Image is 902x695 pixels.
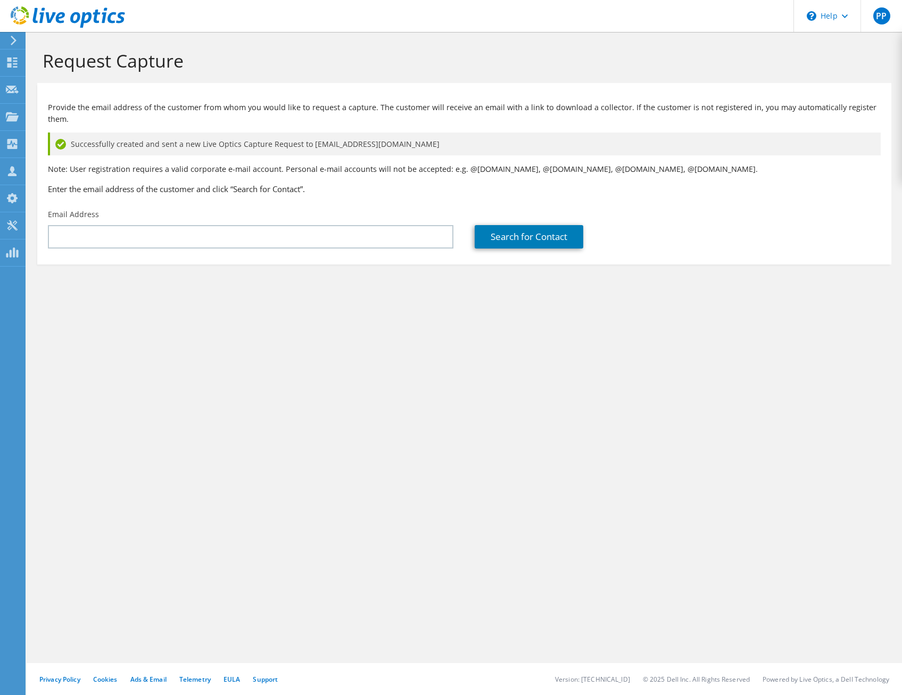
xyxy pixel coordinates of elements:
[48,209,99,220] label: Email Address
[43,49,881,72] h1: Request Capture
[71,138,440,150] span: Successfully created and sent a new Live Optics Capture Request to [EMAIL_ADDRESS][DOMAIN_NAME]
[253,675,278,684] a: Support
[643,675,750,684] li: © 2025 Dell Inc. All Rights Reserved
[48,183,881,195] h3: Enter the email address of the customer and click “Search for Contact”.
[39,675,80,684] a: Privacy Policy
[179,675,211,684] a: Telemetry
[130,675,167,684] a: Ads & Email
[48,102,881,125] p: Provide the email address of the customer from whom you would like to request a capture. The cust...
[93,675,118,684] a: Cookies
[224,675,240,684] a: EULA
[475,225,583,249] a: Search for Contact
[555,675,630,684] li: Version: [TECHNICAL_ID]
[48,163,881,175] p: Note: User registration requires a valid corporate e-mail account. Personal e-mail accounts will ...
[807,11,816,21] svg: \n
[873,7,890,24] span: PP
[763,675,889,684] li: Powered by Live Optics, a Dell Technology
